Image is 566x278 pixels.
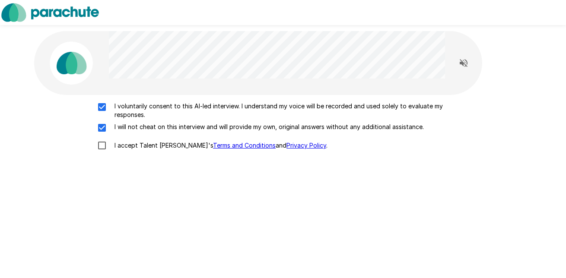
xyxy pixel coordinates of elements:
p: I voluntarily consent to this AI-led interview. I understand my voice will be recorded and used s... [111,102,473,119]
img: parachute_avatar.png [50,41,93,85]
a: Terms and Conditions [213,142,276,149]
p: I accept Talent [PERSON_NAME]'s and . [111,141,328,150]
a: Privacy Policy [286,142,326,149]
p: I will not cheat on this interview and will provide my own, original answers without any addition... [111,123,424,131]
button: Read questions aloud [455,54,472,72]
